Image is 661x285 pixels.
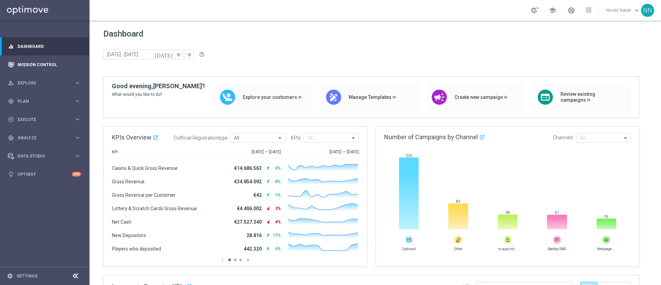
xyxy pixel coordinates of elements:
[8,62,81,68] button: Mission Control
[18,99,74,103] span: Plan
[8,135,14,141] i: track_changes
[8,116,14,123] i: play_circle_outline
[8,43,14,50] i: equalizer
[18,81,74,85] span: Explore
[74,80,81,86] i: keyboard_arrow_right
[74,153,81,159] i: keyboard_arrow_right
[8,80,14,86] i: person_search
[8,135,81,141] button: track_changes Analyze keyboard_arrow_right
[8,117,81,122] button: play_circle_outline Execute keyboard_arrow_right
[8,116,74,123] div: Execute
[17,274,38,278] a: Settings
[74,134,81,141] i: keyboard_arrow_right
[8,98,74,104] div: Plan
[8,135,74,141] div: Analyze
[8,165,81,183] div: Optibot
[8,153,74,159] div: Data Studio
[7,273,13,279] i: settings
[8,99,81,104] button: gps_fixed Plan keyboard_arrow_right
[74,98,81,104] i: keyboard_arrow_right
[8,80,74,86] div: Explore
[18,118,74,122] span: Execute
[606,5,641,16] a: Nicolo' Natalikeyboard_arrow_down
[18,37,81,55] a: Dashboard
[641,4,654,17] div: NN
[8,171,14,177] i: lightbulb
[18,55,81,74] a: Mission Control
[8,153,81,159] button: Data Studio keyboard_arrow_right
[72,172,81,176] div: +10
[8,172,81,177] button: lightbulb Optibot +10
[8,80,81,86] button: person_search Explore keyboard_arrow_right
[8,44,81,49] button: equalizer Dashboard
[8,55,81,74] div: Mission Control
[18,165,72,183] a: Optibot
[18,136,74,140] span: Analyze
[633,7,640,14] span: keyboard_arrow_down
[549,7,556,14] span: school
[18,154,74,158] span: Data Studio
[8,37,81,55] div: Dashboard
[8,98,14,104] i: gps_fixed
[74,116,81,123] i: keyboard_arrow_right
